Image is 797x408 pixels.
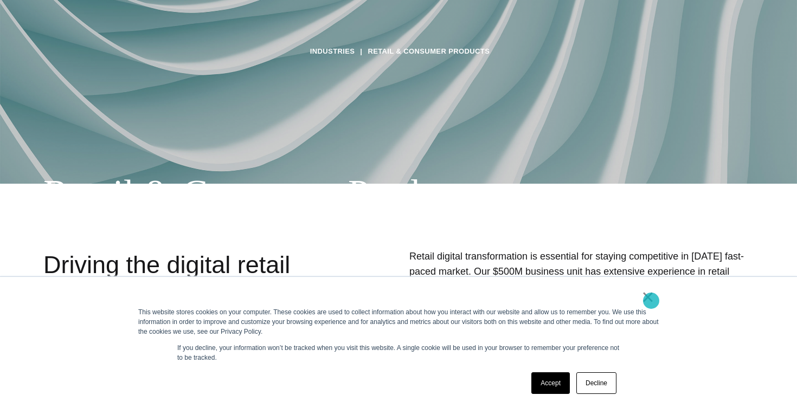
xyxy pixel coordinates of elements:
[177,343,620,362] p: If you decline, your information won’t be tracked when you visit this website. A single cookie wi...
[138,307,659,336] div: This website stores cookies on your computer. These cookies are used to collect information about...
[409,249,754,340] p: Retail digital transformation is essential for staying competitive in [DATE] fast-paced market. O...
[641,292,654,302] a: ×
[43,171,661,216] div: Retail & Consumer Products
[310,43,355,60] a: Industries
[531,372,570,394] a: Accept
[576,372,616,394] a: Decline
[368,43,490,60] a: Retail & Consumer Products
